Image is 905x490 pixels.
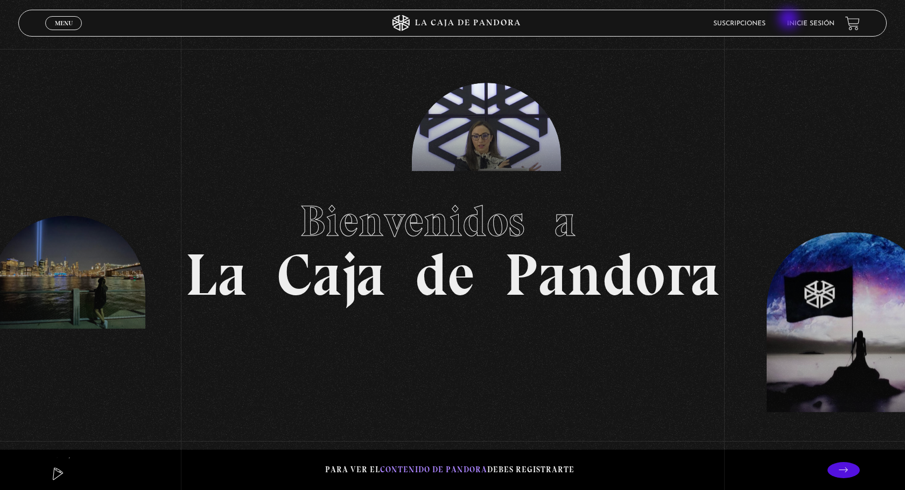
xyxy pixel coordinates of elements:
[845,16,860,31] a: View your shopping cart
[325,463,574,477] p: Para ver el debes registrarte
[185,186,720,304] h1: La Caja de Pandora
[380,465,487,474] span: contenido de Pandora
[713,20,766,27] a: Suscripciones
[51,29,76,37] span: Cerrar
[55,20,73,26] span: Menu
[300,195,606,247] span: Bienvenidos a
[787,20,834,27] a: Inicie sesión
